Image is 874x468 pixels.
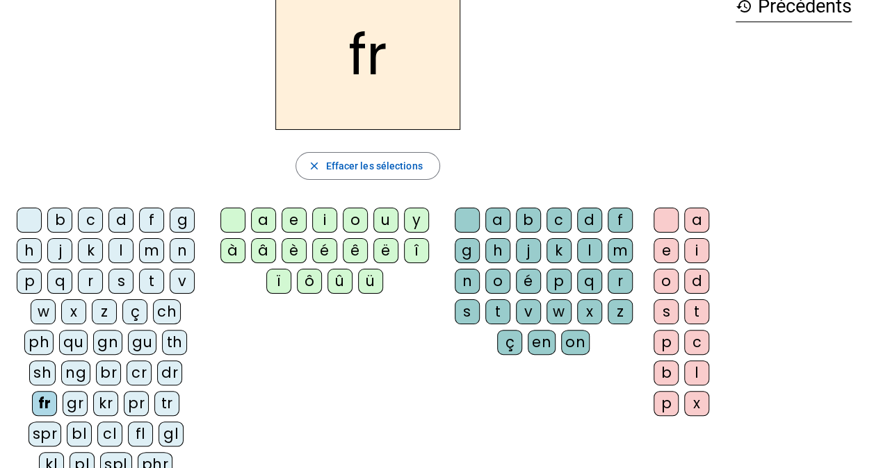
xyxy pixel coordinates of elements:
div: x [684,391,709,416]
div: n [170,238,195,263]
div: br [96,360,121,385]
div: m [139,238,164,263]
div: g [170,208,195,233]
div: on [561,330,590,355]
div: fr [32,391,57,416]
div: w [31,299,56,324]
div: k [547,238,572,263]
div: a [684,208,709,233]
div: x [61,299,86,324]
div: ng [61,360,90,385]
div: bl [67,421,92,446]
div: c [547,208,572,233]
div: gr [63,391,88,416]
div: é [516,269,541,294]
div: s [654,299,679,324]
div: l [577,238,602,263]
div: ï [266,269,291,294]
div: ô [297,269,322,294]
div: é [312,238,337,263]
div: ç [497,330,522,355]
div: pr [124,391,149,416]
div: h [485,238,510,263]
div: ph [24,330,54,355]
div: p [654,391,679,416]
div: z [92,299,117,324]
div: dr [157,360,182,385]
div: a [485,208,510,233]
div: f [139,208,164,233]
div: ë [373,238,398,263]
div: b [516,208,541,233]
div: qu [59,330,88,355]
div: x [577,299,602,324]
div: d [108,208,133,233]
div: sh [29,360,56,385]
div: i [312,208,337,233]
div: a [251,208,276,233]
div: gn [93,330,122,355]
span: Effacer les sélections [325,158,422,174]
div: fl [128,421,153,446]
div: o [654,269,679,294]
div: r [608,269,633,294]
div: û [327,269,353,294]
div: cl [97,421,122,446]
div: kr [93,391,118,416]
div: j [47,238,72,263]
div: j [516,238,541,263]
div: y [404,208,429,233]
button: Effacer les sélections [296,152,439,180]
div: p [17,269,42,294]
div: k [78,238,103,263]
div: i [684,238,709,263]
div: ç [122,299,147,324]
div: q [577,269,602,294]
div: t [684,299,709,324]
div: o [343,208,368,233]
div: en [528,330,556,355]
div: h [17,238,42,263]
div: u [373,208,398,233]
div: t [485,299,510,324]
div: b [654,360,679,385]
div: ê [343,238,368,263]
div: w [547,299,572,324]
div: f [608,208,633,233]
div: o [485,269,510,294]
mat-icon: close [307,160,320,172]
div: l [108,238,133,263]
div: spr [29,421,62,446]
div: p [654,330,679,355]
div: ch [153,299,181,324]
div: î [404,238,429,263]
div: ü [358,269,383,294]
div: v [516,299,541,324]
div: n [455,269,480,294]
div: s [455,299,480,324]
div: l [684,360,709,385]
div: p [547,269,572,294]
div: m [608,238,633,263]
div: è [282,238,307,263]
div: c [684,330,709,355]
div: t [139,269,164,294]
div: c [78,208,103,233]
div: â [251,238,276,263]
div: r [78,269,103,294]
div: d [577,208,602,233]
div: z [608,299,633,324]
div: gu [128,330,156,355]
div: g [455,238,480,263]
div: gl [159,421,184,446]
div: e [282,208,307,233]
div: cr [127,360,152,385]
div: d [684,269,709,294]
div: th [162,330,187,355]
div: tr [154,391,179,416]
div: q [47,269,72,294]
div: v [170,269,195,294]
div: b [47,208,72,233]
div: e [654,238,679,263]
div: s [108,269,133,294]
